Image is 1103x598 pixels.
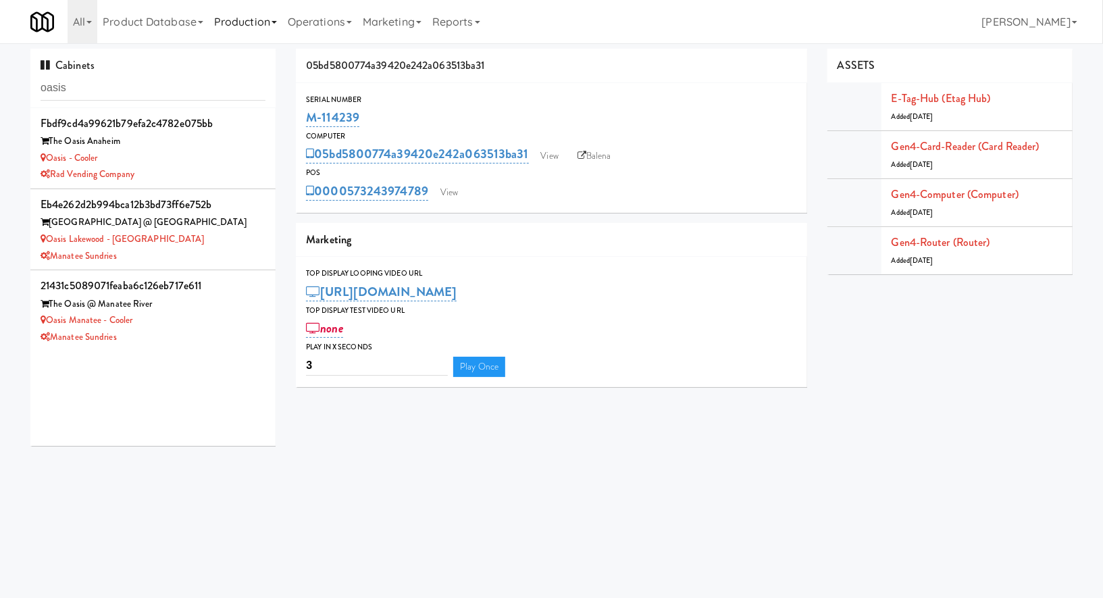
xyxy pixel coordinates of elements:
li: 21431c5089071feaba6c126eb717e611The Oasis @ Manatee River Oasis Manatee - CoolerManatee Sundries [30,270,276,351]
span: ASSETS [838,57,875,73]
div: 21431c5089071feaba6c126eb717e611 [41,276,265,296]
div: Serial Number [306,93,797,107]
div: fbdf9cd4a99621b79efa2c4782e075bb [41,114,265,134]
a: Gen4-computer (Computer) [892,186,1019,202]
a: Rad Vending Company [41,168,134,180]
a: none [306,319,343,338]
a: View [534,146,565,166]
span: Added [892,111,933,122]
div: POS [306,166,797,180]
a: Gen4-card-reader (Card Reader) [892,139,1040,154]
li: fbdf9cd4a99621b79efa2c4782e075bbThe Oasis Anaheim Oasis - CoolerRad Vending Company [30,108,276,189]
a: Manatee Sundries [41,249,117,262]
span: Marketing [306,232,351,247]
div: 05bd5800774a39420e242a063513ba31 [296,49,807,83]
span: Added [892,255,933,266]
a: 05bd5800774a39420e242a063513ba31 [306,145,528,164]
a: M-114239 [306,108,359,127]
span: Added [892,159,933,170]
a: Manatee Sundries [41,330,117,343]
a: Balena [571,146,618,166]
span: [DATE] [910,111,933,122]
img: Micromart [30,10,54,34]
a: E-tag-hub (Etag Hub) [892,91,991,106]
span: [DATE] [910,159,933,170]
div: The Oasis Anaheim [41,133,265,150]
div: eb4e262d2b994bca12b3bd73ff6e752b [41,195,265,215]
a: Play Once [453,357,505,377]
a: Oasis - Cooler [41,151,98,164]
div: Top Display Test Video Url [306,304,797,318]
span: [DATE] [910,255,933,266]
span: Added [892,207,933,218]
a: Gen4-router (Router) [892,234,990,250]
input: Search cabinets [41,76,265,101]
a: Oasis Manatee - Cooler [41,314,132,326]
a: Oasis Lakewood - [GEOGRAPHIC_DATA] [41,232,205,245]
li: eb4e262d2b994bca12b3bd73ff6e752b[GEOGRAPHIC_DATA] @ [GEOGRAPHIC_DATA] Oasis Lakewood - [GEOGRAPHI... [30,189,276,270]
div: [GEOGRAPHIC_DATA] @ [GEOGRAPHIC_DATA] [41,214,265,231]
a: [URL][DOMAIN_NAME] [306,282,457,301]
div: Computer [306,130,797,143]
span: Cabinets [41,57,95,73]
span: [DATE] [910,207,933,218]
div: Play in X seconds [306,341,797,354]
a: 0000573243974789 [306,182,428,201]
a: View [434,182,465,203]
div: The Oasis @ Manatee River [41,296,265,313]
div: Top Display Looping Video Url [306,267,797,280]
